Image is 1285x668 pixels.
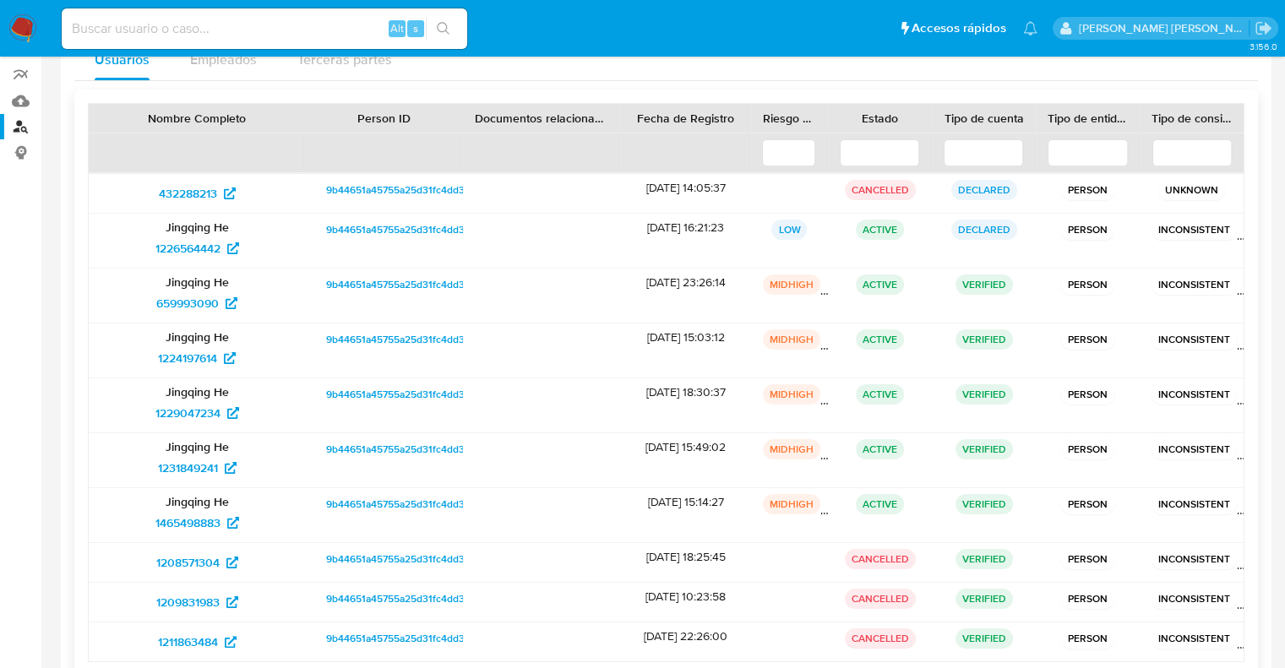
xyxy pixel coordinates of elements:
[390,20,404,36] span: Alt
[1023,21,1037,35] a: Notificaciones
[1249,40,1277,53] span: 3.156.0
[912,19,1006,37] span: Accesos rápidos
[413,20,418,36] span: s
[1255,19,1272,37] a: Salir
[426,17,460,41] button: search-icon
[1079,20,1250,36] p: ext_noevirar@mercadolibre.com
[62,18,467,40] input: Buscar usuario o caso...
